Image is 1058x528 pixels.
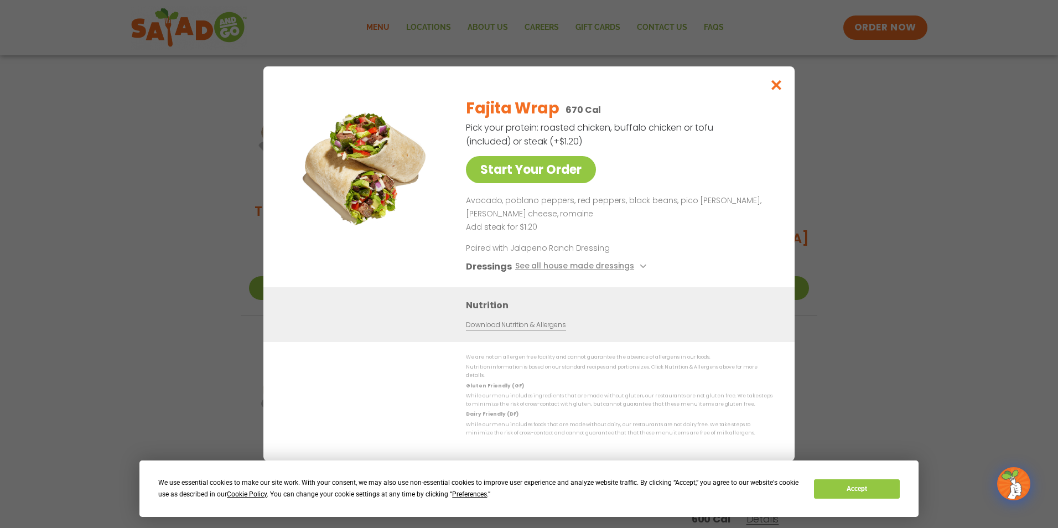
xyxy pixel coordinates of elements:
[288,89,443,244] img: Featured product photo for Fajita Wrap
[466,194,768,234] div: Page 1
[466,320,566,331] a: Download Nutrition & Allergens
[466,260,512,274] h3: Dressings
[452,490,487,498] span: Preferences
[998,468,1029,499] img: wpChatIcon
[466,194,768,221] p: Avocado, poblano peppers, red peppers, black beans, pico [PERSON_NAME], [PERSON_NAME] cheese, rom...
[227,490,267,498] span: Cookie Policy
[158,477,801,500] div: We use essential cookies to make our site work. With your consent, we may also use non-essential ...
[466,299,778,313] h3: Nutrition
[466,121,715,148] p: Pick your protein: roasted chicken, buffalo chicken or tofu (included) or steak (+$1.20)
[759,66,795,103] button: Close modal
[466,221,768,234] p: Add steak for $1.20
[466,353,772,361] p: We are not an allergen free facility and cannot guarantee the absence of allergens in our foods.
[466,382,523,389] strong: Gluten Friendly (GF)
[515,260,650,274] button: See all house made dressings
[466,392,772,409] p: While our menu includes ingredients that are made without gluten, our restaurants are not gluten ...
[566,103,601,117] p: 670 Cal
[466,156,596,183] a: Start Your Order
[814,479,899,499] button: Accept
[466,243,671,255] p: Paired with Jalapeno Ranch Dressing
[466,97,559,120] h2: Fajita Wrap
[139,460,919,517] div: Cookie Consent Prompt
[466,363,772,380] p: Nutrition information is based on our standard recipes and portion sizes. Click Nutrition & Aller...
[466,411,518,418] strong: Dairy Friendly (DF)
[466,421,772,438] p: While our menu includes foods that are made without dairy, our restaurants are not dairy free. We...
